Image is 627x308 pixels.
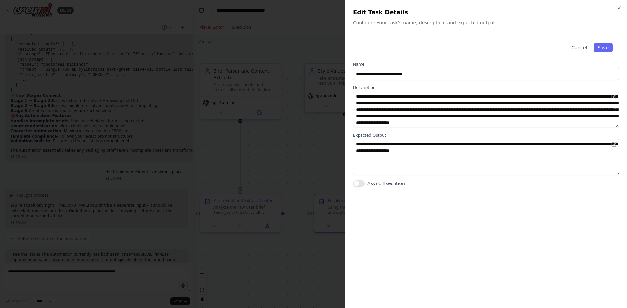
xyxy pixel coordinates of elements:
[353,133,619,138] label: Expected Output
[568,43,591,52] button: Cancel
[353,62,619,67] label: Name
[594,43,613,52] button: Save
[353,85,619,90] label: Description
[353,8,619,17] h2: Edit Task Details
[367,180,405,187] label: Async Execution
[610,140,618,148] button: Open in editor
[610,93,618,101] button: Open in editor
[353,20,619,26] p: Configure your task's name, description, and expected output.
